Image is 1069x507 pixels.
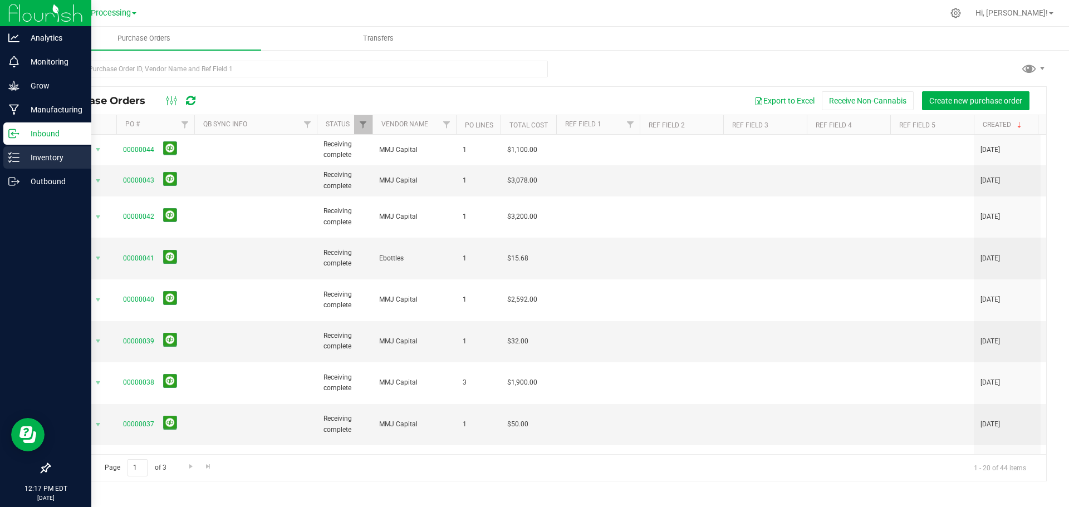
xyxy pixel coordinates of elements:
span: $15.68 [507,253,528,264]
inline-svg: Inventory [8,152,19,163]
span: Receiving complete [323,206,366,227]
inline-svg: Inbound [8,128,19,139]
a: Ref Field 3 [732,121,768,129]
span: [DATE] [980,175,1000,186]
span: [DATE] [980,145,1000,155]
span: select [91,250,105,266]
span: 1 - 20 of 44 items [965,459,1035,476]
span: $50.00 [507,419,528,430]
span: [DATE] [980,253,1000,264]
a: Ref Field 4 [816,121,852,129]
span: Page of 3 [95,459,175,476]
span: $3,078.00 [507,175,537,186]
span: Receiving complete [323,331,366,352]
span: MMJ Capital [379,211,449,222]
a: 00000039 [123,337,154,345]
p: 12:17 PM EDT [5,484,86,494]
inline-svg: Monitoring [8,56,19,67]
input: 1 [128,459,148,476]
button: Receive Non-Cannabis [822,91,914,110]
span: $32.00 [507,336,528,347]
p: Grow [19,79,86,92]
span: 1 [463,294,494,305]
span: select [91,292,105,308]
span: Purchase Orders [58,95,156,107]
span: Receiving complete [323,289,366,311]
a: 00000041 [123,254,154,262]
span: 1 [463,145,494,155]
span: [DATE] [980,294,1000,305]
a: 00000044 [123,146,154,154]
span: Ebottles [379,253,449,264]
inline-svg: Manufacturing [8,104,19,115]
span: 1 [463,419,494,430]
p: Inbound [19,127,86,140]
p: Analytics [19,31,86,45]
span: MMJ Capital [379,145,449,155]
iframe: Resource center [11,418,45,451]
a: Ref Field 2 [649,121,685,129]
span: select [91,209,105,225]
span: Hi, [PERSON_NAME]! [975,8,1048,17]
span: select [91,173,105,189]
span: select [91,333,105,349]
span: Transfers [348,33,409,43]
span: MMJ Capital [379,419,449,430]
p: [DATE] [5,494,86,502]
a: 00000038 [123,378,154,386]
p: Monitoring [19,55,86,68]
span: Receiving complete [323,248,366,269]
span: Receiving complete [323,139,366,160]
span: $1,900.00 [507,377,537,388]
a: Purchase Orders [27,27,261,50]
a: Filter [438,115,456,134]
a: Filter [298,115,317,134]
span: select [91,375,105,391]
input: Search Purchase Order ID, Vendor Name and Ref Field 1 [49,61,548,77]
a: Transfers [261,27,496,50]
span: [DATE] [980,377,1000,388]
span: MMJ Capital [379,377,449,388]
a: PO # [125,120,140,128]
span: [DATE] [980,419,1000,430]
div: Manage settings [949,8,963,18]
span: 1 [463,175,494,186]
span: $2,592.00 [507,294,537,305]
a: QB Sync Info [203,120,247,128]
a: Filter [354,115,372,134]
a: Vendor Name [381,120,428,128]
span: Purchase Orders [102,33,185,43]
span: Create new purchase order [929,96,1022,105]
span: $1,100.00 [507,145,537,155]
a: Filter [621,115,640,134]
span: [DATE] [980,211,1000,222]
a: Go to the next page [183,459,199,474]
inline-svg: Outbound [8,176,19,187]
a: 00000042 [123,213,154,220]
a: Filter [176,115,194,134]
a: Status [326,120,350,128]
a: Ref Field 1 [565,120,601,128]
span: MMJ Capital [379,175,449,186]
span: MMJ Capital [379,336,449,347]
p: Inventory [19,151,86,164]
p: Manufacturing [19,103,86,116]
button: Create new purchase order [922,91,1029,110]
span: select [91,142,105,157]
a: Go to the last page [200,459,217,474]
a: Created [983,121,1024,129]
a: 00000037 [123,420,154,428]
a: Ref Field 5 [899,121,935,129]
a: PO Lines [465,121,493,129]
p: Outbound [19,175,86,188]
inline-svg: Grow [8,80,19,91]
a: Total Cost [509,121,548,129]
inline-svg: Analytics [8,32,19,43]
span: MMJ Capital [379,294,449,305]
a: 00000040 [123,296,154,303]
span: $3,200.00 [507,211,537,222]
a: 00000043 [123,176,154,184]
span: Receiving complete [323,170,366,191]
span: 1 [463,253,494,264]
span: 1 [463,336,494,347]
